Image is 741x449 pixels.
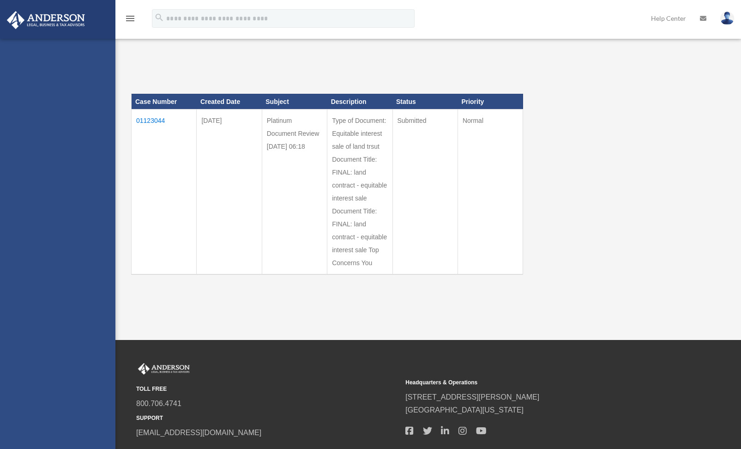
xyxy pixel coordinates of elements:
a: [STREET_ADDRESS][PERSON_NAME] [405,393,539,401]
td: Submitted [392,109,458,275]
small: SUPPORT [136,413,399,423]
a: [GEOGRAPHIC_DATA][US_STATE] [405,406,524,414]
small: TOLL FREE [136,384,399,394]
th: Description [327,94,392,109]
td: Type of Document: Equitable interest sale of land trsut Document Title: FINAL: land contract - eq... [327,109,392,275]
th: Status [392,94,458,109]
i: search [154,12,164,23]
img: Anderson Advisors Platinum Portal [4,11,88,29]
a: menu [125,16,136,24]
img: Anderson Advisors Platinum Portal [136,363,192,375]
img: User Pic [720,12,734,25]
th: Created Date [197,94,262,109]
small: Headquarters & Operations [405,378,668,388]
th: Case Number [132,94,197,109]
td: Platinum Document Review [DATE] 06:18 [262,109,327,275]
td: Normal [458,109,523,275]
a: [EMAIL_ADDRESS][DOMAIN_NAME] [136,429,261,437]
td: [DATE] [197,109,262,275]
td: 01123044 [132,109,197,275]
th: Priority [458,94,523,109]
th: Subject [262,94,327,109]
i: menu [125,13,136,24]
a: 800.706.4741 [136,400,181,407]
